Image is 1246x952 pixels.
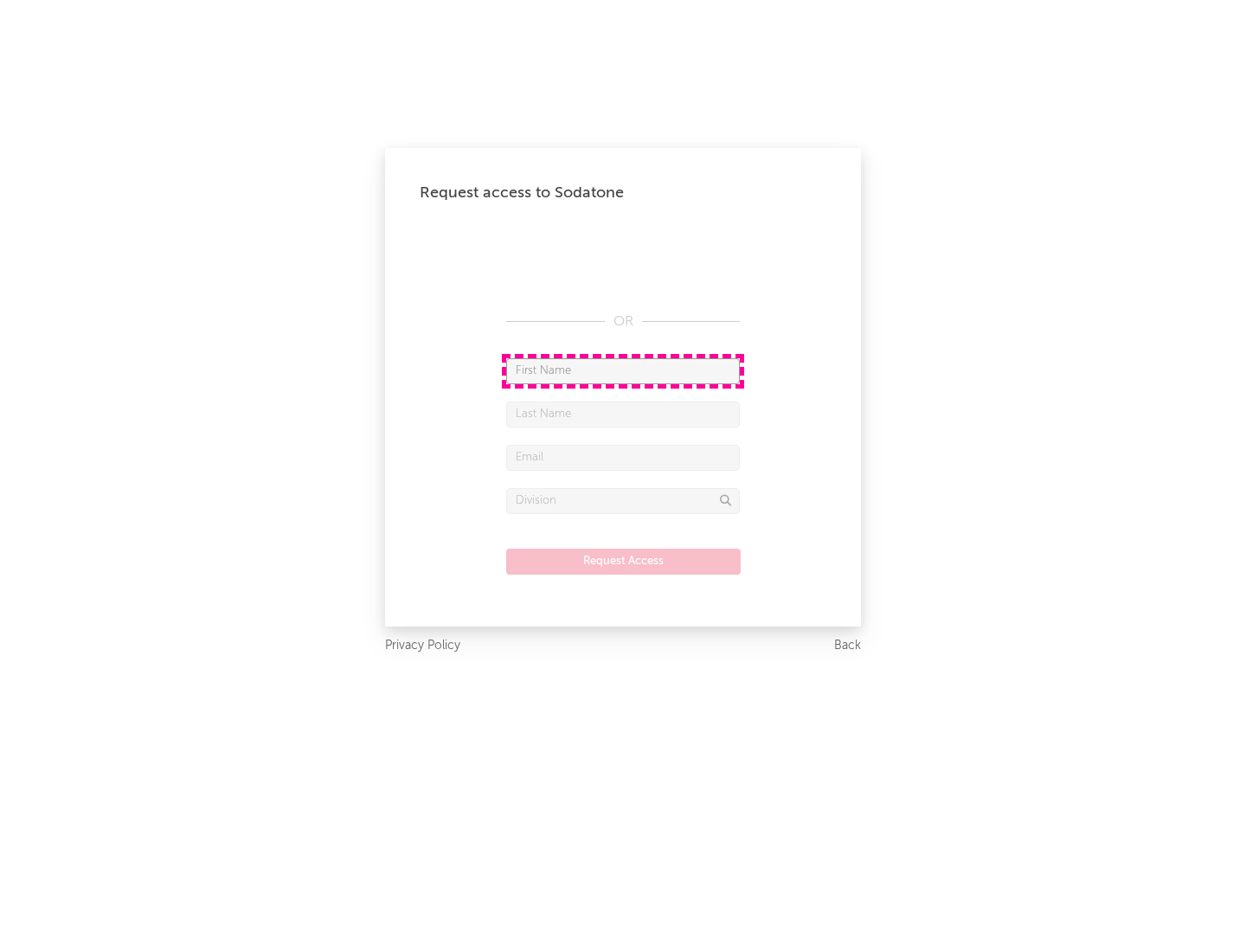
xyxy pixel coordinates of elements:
[506,312,740,332] div: OR
[385,635,460,657] a: Privacy Policy
[506,549,741,575] button: Request Access
[506,358,740,384] input: First Name
[506,445,740,471] input: Email
[834,635,861,657] a: Back
[420,183,826,203] div: Request access to Sodatone
[506,488,740,514] input: Division
[506,402,740,428] input: Last Name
